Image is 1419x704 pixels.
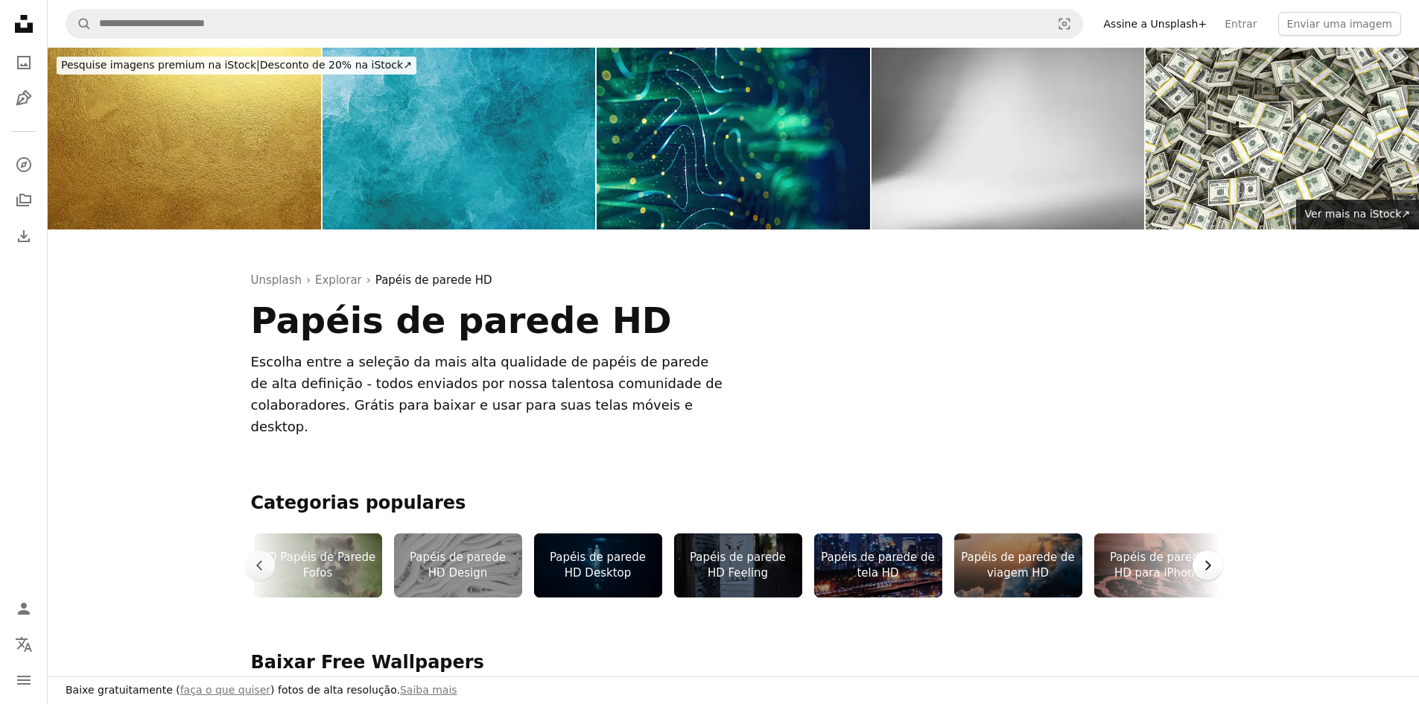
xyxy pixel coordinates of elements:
a: Explorar [315,271,362,289]
img: Abstract white background [872,48,1145,229]
h2: Categorias populares [251,492,1216,516]
button: Menu [9,665,39,695]
a: Unsplash [251,271,302,289]
h2: Baixar Free Wallpapers [251,651,1216,675]
a: Papéis de parede de tela HD [814,533,942,597]
button: rolar lista para a esquerda [245,551,275,580]
button: Enviar uma imagem [1278,12,1401,36]
a: Papéis de parede HD Feeling [674,533,802,597]
a: Início — Unsplash [9,9,39,42]
a: Papéis de parede HD Desktop [534,533,662,597]
form: Pesquise conteúdo visual em todo o site [66,9,1083,39]
a: Explorar [9,150,39,180]
a: Papéis de parede HD Design [394,533,522,597]
img: Textura pintada turquesa azul brilhante Projeto de fundo de pedra marmorizada água-marinha abstrata [323,48,596,229]
span: Ver mais na iStock ↗ [1305,208,1410,220]
a: Histórico de downloads [9,221,39,251]
a: Entrar / Cadastrar-se [9,594,39,624]
img: Fundo de tecnologia com linhas fluidas e partículas de luz [597,48,870,229]
a: Coleções [9,185,39,215]
button: Pesquisa visual [1047,10,1082,38]
a: Ilustrações [9,83,39,113]
button: rolar lista para a direita [1193,551,1222,580]
button: Idioma [9,630,39,659]
h1: Papéis de parede HD [251,301,889,340]
a: Entrar [1216,12,1266,36]
a: Fotos [9,48,39,77]
a: Assine a Unsplash+ [1095,12,1216,36]
a: Papéis de parede de viagem HD [954,533,1082,597]
a: faça o que quiser [180,684,270,696]
a: Ver mais na iStock↗ [1296,200,1419,229]
a: Pesquise imagens premium na iStock|Desconto de 20% na iStock↗ [48,48,425,83]
span: Pesquise imagens premium na iStock | [61,59,260,71]
a: HD Papéis de Parede Fofos [254,533,382,597]
img: Enorme pilha de notas de cem dólares enchendo o quadro [1146,48,1419,229]
div: › › [251,271,1216,289]
div: Desconto de 20% na iStock ↗ [57,57,416,74]
button: Pesquise na Unsplash [66,10,92,38]
a: Saiba mais [400,684,457,696]
div: Escolha entre a seleção da mais alta qualidade de papéis de parede de alta definição - todos envi... [251,352,725,437]
a: Papéis de parede HD [375,271,492,289]
img: Brushed Gold [48,48,321,229]
h3: Baixe gratuitamente ( ) fotos de alta resolução. [66,683,457,698]
a: Papéis de parede HD para iPhone [1094,533,1222,597]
